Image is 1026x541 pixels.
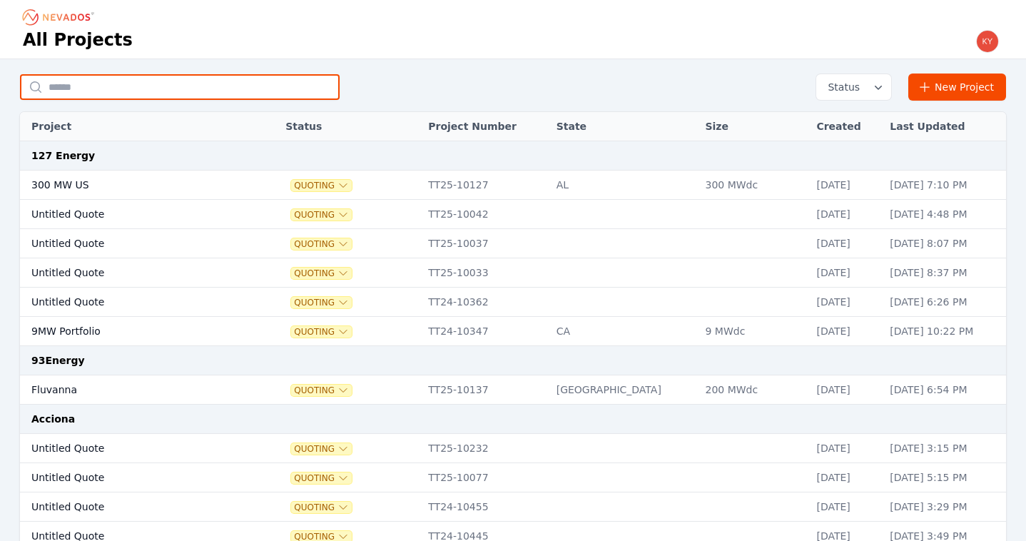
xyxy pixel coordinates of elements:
td: TT25-10077 [421,463,549,492]
td: [DATE] 3:15 PM [883,434,1006,463]
td: [DATE] [809,463,883,492]
td: [DATE] 10:22 PM [883,317,1006,346]
td: TT25-10033 [421,258,549,288]
img: kyle.macdougall@nevados.solar [976,30,999,53]
td: Untitled Quote [20,492,243,522]
td: 300 MW US [20,171,243,200]
button: Quoting [291,268,352,279]
button: Quoting [291,502,352,513]
tr: Untitled QuoteQuotingTT25-10042[DATE][DATE] 4:48 PM [20,200,1006,229]
td: CA [549,317,699,346]
td: 200 MWdc [698,375,809,405]
th: Last Updated [883,112,1006,141]
button: Quoting [291,326,352,338]
button: Quoting [291,472,352,484]
th: Project [20,112,243,141]
td: Untitled Quote [20,258,243,288]
tr: Untitled QuoteQuotingTT25-10232[DATE][DATE] 3:15 PM [20,434,1006,463]
td: [DATE] [809,434,883,463]
tr: 9MW PortfolioQuotingTT24-10347CA9 MWdc[DATE][DATE] 10:22 PM [20,317,1006,346]
button: Status [816,74,891,100]
nav: Breadcrumb [23,6,98,29]
th: Created [809,112,883,141]
td: [DATE] [809,258,883,288]
td: [DATE] 6:26 PM [883,288,1006,317]
td: [DATE] 8:07 PM [883,229,1006,258]
button: Quoting [291,180,352,191]
td: TT25-10127 [421,171,549,200]
td: Acciona [20,405,1006,434]
button: Quoting [291,443,352,455]
button: Quoting [291,297,352,308]
h1: All Projects [23,29,133,51]
tr: Untitled QuoteQuotingTT24-10455[DATE][DATE] 3:29 PM [20,492,1006,522]
tr: Untitled QuoteQuotingTT25-10077[DATE][DATE] 5:15 PM [20,463,1006,492]
td: TT24-10362 [421,288,549,317]
td: [DATE] 8:37 PM [883,258,1006,288]
td: [DATE] [809,375,883,405]
td: [GEOGRAPHIC_DATA] [549,375,699,405]
button: Quoting [291,238,352,250]
td: [DATE] [809,200,883,229]
tr: Untitled QuoteQuotingTT25-10033[DATE][DATE] 8:37 PM [20,258,1006,288]
td: [DATE] 3:29 PM [883,492,1006,522]
tr: Untitled QuoteQuotingTT24-10362[DATE][DATE] 6:26 PM [20,288,1006,317]
td: [DATE] 5:15 PM [883,463,1006,492]
td: [DATE] [809,288,883,317]
td: TT25-10137 [421,375,549,405]
td: [DATE] 7:10 PM [883,171,1006,200]
td: [DATE] [809,171,883,200]
a: New Project [908,74,1006,101]
td: Untitled Quote [20,434,243,463]
td: [DATE] [809,229,883,258]
tr: Untitled QuoteQuotingTT25-10037[DATE][DATE] 8:07 PM [20,229,1006,258]
td: Untitled Quote [20,229,243,258]
tr: FluvannaQuotingTT25-10137[GEOGRAPHIC_DATA]200 MWdc[DATE][DATE] 6:54 PM [20,375,1006,405]
td: 300 MWdc [698,171,809,200]
td: TT25-10037 [421,229,549,258]
td: TT25-10232 [421,434,549,463]
th: State [549,112,699,141]
td: Fluvanna [20,375,243,405]
td: Untitled Quote [20,288,243,317]
td: TT24-10347 [421,317,549,346]
button: Quoting [291,385,352,396]
td: 9 MWdc [698,317,809,346]
td: [DATE] [809,317,883,346]
td: 93Energy [20,346,1006,375]
tr: 300 MW USQuotingTT25-10127AL300 MWdc[DATE][DATE] 7:10 PM [20,171,1006,200]
td: Untitled Quote [20,463,243,492]
span: Status [822,80,860,94]
td: TT25-10042 [421,200,549,229]
td: [DATE] [809,492,883,522]
th: Project Number [421,112,549,141]
td: 9MW Portfolio [20,317,243,346]
td: Untitled Quote [20,200,243,229]
th: Size [698,112,809,141]
td: TT24-10455 [421,492,549,522]
button: Quoting [291,209,352,221]
td: [DATE] 6:54 PM [883,375,1006,405]
td: [DATE] 4:48 PM [883,200,1006,229]
td: 127 Energy [20,141,1006,171]
td: AL [549,171,699,200]
th: Status [278,112,421,141]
